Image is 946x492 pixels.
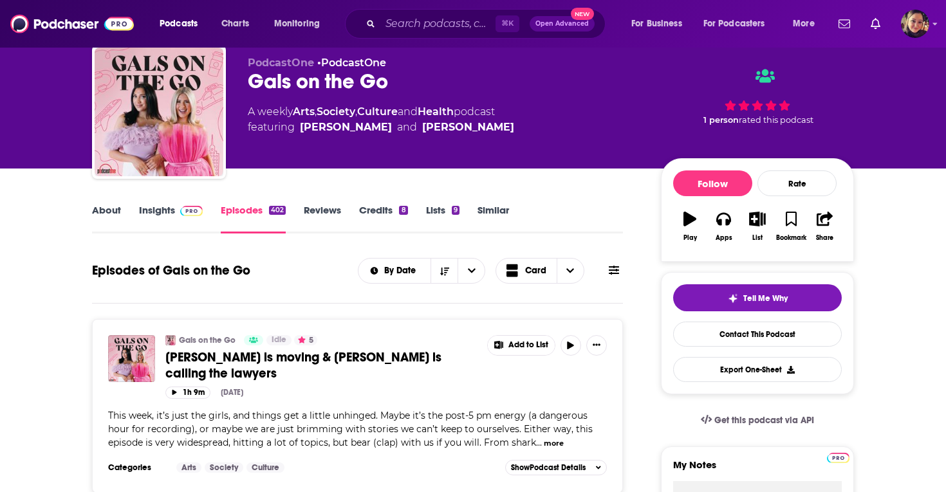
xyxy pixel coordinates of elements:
[248,120,514,135] span: featuring
[673,357,842,382] button: Export One-Sheet
[816,234,833,242] div: Share
[695,14,784,34] button: open menu
[901,10,929,38] span: Logged in as Sydneyk
[827,453,849,463] img: Podchaser Pro
[274,15,320,33] span: Monitoring
[571,8,594,20] span: New
[525,266,546,275] span: Card
[151,14,214,34] button: open menu
[784,14,831,34] button: open menu
[266,335,292,345] a: Idle
[265,14,337,34] button: open menu
[294,335,317,345] button: 5
[866,13,886,35] a: Show notifications dropdown
[741,203,774,250] button: List
[673,459,842,481] label: My Notes
[673,322,842,347] a: Contact This Podcast
[179,335,236,345] a: Gals on the Go
[399,206,407,215] div: 8
[269,206,286,215] div: 402
[530,16,595,32] button: Open AdvancedNew
[426,204,459,233] a: Lists9
[683,234,697,242] div: Play
[165,387,210,399] button: 1h 9m
[397,120,417,135] span: and
[160,15,198,33] span: Podcasts
[95,48,223,176] img: Gals on the Go
[833,13,855,35] a: Show notifications dropdown
[535,21,589,27] span: Open Advanced
[774,203,808,250] button: Bookmark
[478,204,509,233] a: Similar
[508,340,548,350] span: Add to List
[743,293,788,304] span: Tell Me Why
[221,15,249,33] span: Charts
[793,15,815,33] span: More
[108,335,155,382] img: danielle is moving & brooke is calling the lawyers
[180,206,203,216] img: Podchaser Pro
[221,204,286,233] a: Episodes402
[357,9,618,39] div: Search podcasts, credits, & more...
[380,14,496,34] input: Search podcasts, credits, & more...
[431,259,458,283] button: Sort Direction
[139,204,203,233] a: InsightsPodchaser Pro
[317,57,386,69] span: •
[213,14,257,34] a: Charts
[511,463,586,472] span: Show Podcast Details
[728,293,738,304] img: tell me why sparkle
[176,462,201,473] a: Arts
[458,259,485,283] button: open menu
[536,437,542,448] span: ...
[661,57,854,136] div: 1 personrated this podcast
[827,451,849,463] a: Pro website
[165,349,441,381] span: [PERSON_NAME] is moving & [PERSON_NAME] is calling the lawyers
[673,284,842,311] button: tell me why sparkleTell Me Why
[776,234,806,242] div: Bookmark
[901,10,929,38] button: Show profile menu
[418,105,454,118] a: Health
[359,204,407,233] a: Credits8
[707,203,740,250] button: Apps
[384,266,420,275] span: By Date
[108,462,166,473] h3: Categories
[757,170,837,196] div: Rate
[739,115,813,125] span: rated this podcast
[358,266,431,275] button: open menu
[716,234,732,242] div: Apps
[304,204,341,233] a: Reviews
[505,460,607,475] button: ShowPodcast Details
[165,349,478,381] a: [PERSON_NAME] is moving & [PERSON_NAME] is calling the lawyers
[272,334,286,347] span: Idle
[221,388,243,397] div: [DATE]
[300,120,392,135] a: Danielle Carolan
[901,10,929,38] img: User Profile
[355,105,357,118] span: ,
[108,410,593,448] span: This week, it’s just the girls, and things get a little unhinged. Maybe it’s the post-5 pm energy...
[622,14,698,34] button: open menu
[422,120,514,135] a: Brooke Miccio
[10,12,134,36] img: Podchaser - Follow, Share and Rate Podcasts
[452,206,459,215] div: 9
[586,335,607,356] button: Show More Button
[808,203,842,250] button: Share
[691,405,824,436] a: Get this podcast via API
[165,335,176,345] img: Gals on the Go
[92,204,121,233] a: About
[358,258,486,284] h2: Choose List sort
[714,415,814,426] span: Get this podcast via API
[496,15,519,32] span: ⌘ K
[544,438,564,449] button: more
[317,105,355,118] a: Society
[488,336,555,355] button: Show More Button
[357,105,398,118] a: Culture
[92,262,250,278] h1: Episodes of Gals on the Go
[673,170,752,196] button: Follow
[496,258,584,284] button: Choose View
[703,15,765,33] span: For Podcasters
[398,105,418,118] span: and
